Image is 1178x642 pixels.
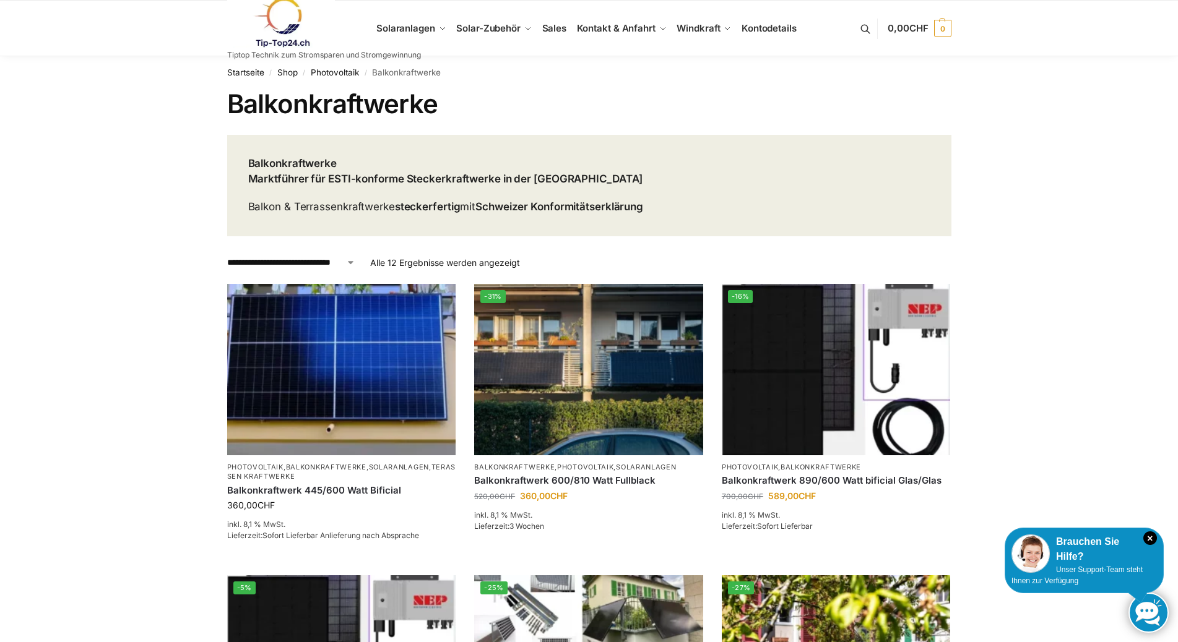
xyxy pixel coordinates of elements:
[475,200,643,213] strong: Schweizer Konformitätserklärung
[799,490,816,501] span: CHF
[909,22,929,34] span: CHF
[277,67,298,77] a: Shop
[722,284,951,455] img: Bificiales Hochleistungsmodul
[369,463,429,471] a: Solaranlagen
[227,463,456,481] a: Terassen Kraftwerke
[227,284,456,455] img: Solaranlage für den kleinen Balkon
[537,1,571,56] a: Sales
[722,463,951,472] p: ,
[672,1,737,56] a: Windkraft
[248,199,644,215] p: Balkon & Terrassenkraftwerke mit
[1011,534,1050,573] img: Customer service
[722,492,763,501] bdi: 700,00
[542,22,567,34] span: Sales
[227,67,264,77] a: Startseite
[500,492,515,501] span: CHF
[550,490,568,501] span: CHF
[298,68,311,78] span: /
[227,484,456,497] a: Balkonkraftwerk 445/600 Watt Bificial
[227,88,951,119] h1: Balkonkraftwerke
[722,510,951,521] p: inkl. 8,1 % MwSt.
[571,1,672,56] a: Kontakt & Anfahrt
[248,173,643,185] strong: Marktführer für ESTI-konforme Steckerkraftwerke in der [GEOGRAPHIC_DATA]
[376,22,435,34] span: Solaranlagen
[1011,534,1157,564] div: Brauchen Sie Hilfe?
[757,521,813,531] span: Sofort Lieferbar
[227,56,951,88] nav: Breadcrumb
[456,22,521,34] span: Solar-Zubehör
[722,463,778,471] a: Photovoltaik
[286,463,366,471] a: Balkonkraftwerke
[509,521,544,531] span: 3 Wochen
[616,463,676,471] a: Solaranlagen
[227,500,275,510] bdi: 360,00
[474,463,703,472] p: , ,
[227,519,456,530] p: inkl. 8,1 % MwSt.
[227,463,456,482] p: , , ,
[474,474,703,487] a: Balkonkraftwerk 600/810 Watt Fullblack
[768,490,816,501] bdi: 589,00
[722,474,951,487] a: Balkonkraftwerk 890/600 Watt bificial Glas/Glas
[370,256,520,269] p: Alle 12 Ergebnisse werden angezeigt
[227,256,355,269] select: Shop-Reihenfolge
[359,68,372,78] span: /
[262,531,419,540] span: Sofort Lieferbar Anlieferung nach Absprache
[557,463,613,471] a: Photovoltaik
[742,22,797,34] span: Kontodetails
[577,22,656,34] span: Kontakt & Anfahrt
[264,68,277,78] span: /
[1011,565,1143,585] span: Unser Support-Team steht Ihnen zur Verfügung
[888,10,951,47] a: 0,00CHF 0
[737,1,802,56] a: Kontodetails
[395,200,461,213] strong: steckerfertig
[474,463,555,471] a: Balkonkraftwerke
[934,20,951,37] span: 0
[748,492,763,501] span: CHF
[227,531,419,540] span: Lieferzeit:
[227,463,284,471] a: Photovoltaik
[311,67,359,77] a: Photovoltaik
[1143,531,1157,545] i: Schließen
[474,521,544,531] span: Lieferzeit:
[520,490,568,501] bdi: 360,00
[677,22,720,34] span: Windkraft
[888,22,928,34] span: 0,00
[474,510,703,521] p: inkl. 8,1 % MwSt.
[474,492,515,501] bdi: 520,00
[722,521,813,531] span: Lieferzeit:
[474,284,703,455] a: -31%2 Balkonkraftwerke
[474,284,703,455] img: 2 Balkonkraftwerke
[722,284,951,455] a: -16%Bificiales Hochleistungsmodul
[781,463,861,471] a: Balkonkraftwerke
[451,1,537,56] a: Solar-Zubehör
[258,500,275,510] span: CHF
[227,51,421,59] p: Tiptop Technik zum Stromsparen und Stromgewinnung
[248,157,337,169] strong: Balkonkraftwerke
